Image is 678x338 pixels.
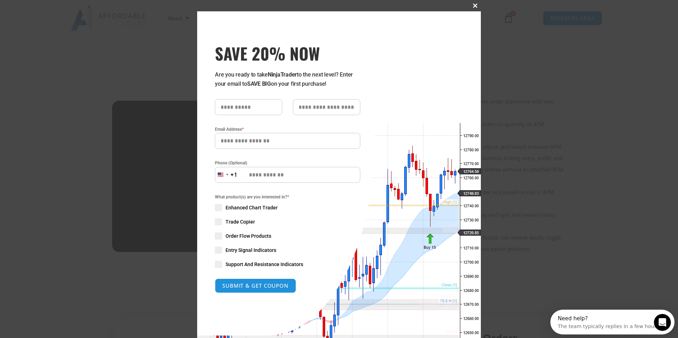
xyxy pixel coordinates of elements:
p: Are you ready to take to the next level? Enter your email to on your first purchase! [215,70,360,89]
span: Support And Resistance Indicators [226,261,303,268]
span: Trade Copier [226,218,255,225]
button: SUBMIT & GET COUPON [215,278,296,293]
label: Support And Resistance Indicators [215,261,360,268]
strong: SAVE BIG [247,80,271,87]
label: Phone (Optional) [215,159,360,167]
iframe: Intercom live chat [654,314,671,331]
span: What product(s) are you interested in? [215,193,360,201]
div: +1 [230,170,238,180]
div: Need help? [7,6,110,12]
h3: SAVE 20% NOW [215,43,360,63]
div: The team typically replies in a few hours. [7,12,110,19]
span: Entry Signal Indicators [226,247,276,254]
label: Enhanced Chart Trader [215,204,360,211]
strong: NinjaTrader [268,71,297,78]
label: Order Flow Products [215,232,360,240]
button: Selected country [215,167,238,183]
label: Trade Copier [215,218,360,225]
iframe: Intercom live chat discovery launcher [550,310,674,334]
div: Open Intercom Messenger [3,3,131,22]
label: Email Address [215,126,360,133]
label: Entry Signal Indicators [215,247,360,254]
span: Enhanced Chart Trader [226,204,278,211]
span: Order Flow Products [226,232,271,240]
